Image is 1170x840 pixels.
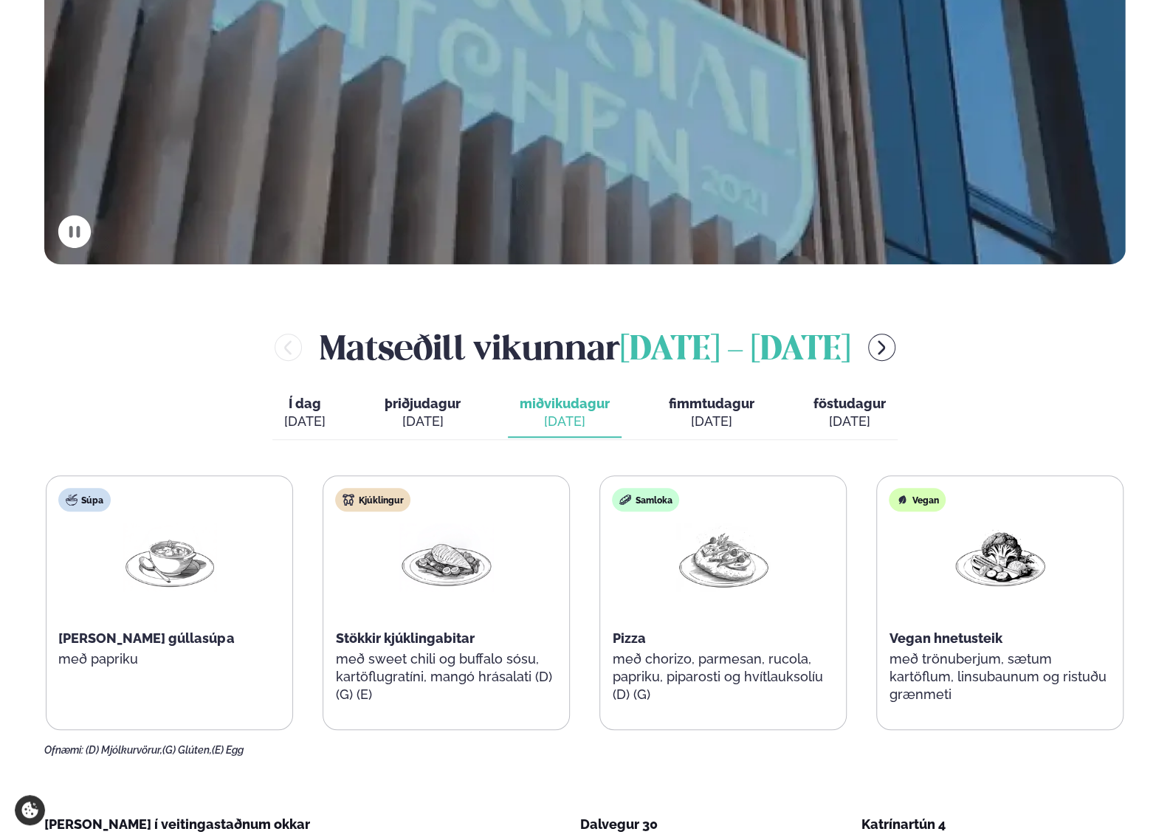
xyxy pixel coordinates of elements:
img: sandwich-new-16px.svg [619,494,631,506]
div: Kjúklingur [335,488,410,512]
div: [DATE] [284,413,326,430]
span: miðvikudagur [520,396,610,411]
span: [PERSON_NAME] í veitingastaðnum okkar [44,816,310,832]
h2: Matseðill vikunnar [320,323,850,371]
span: [DATE] - [DATE] [620,334,850,367]
button: föstudagur [DATE] [802,389,898,438]
img: Soup.png [123,523,217,592]
p: með papriku [58,650,281,668]
button: menu-btn-left [275,334,302,361]
img: soup.svg [66,494,78,506]
a: Cookie settings [15,795,45,825]
span: Stökkir kjúklingabitar [335,630,474,646]
span: fimmtudagur [669,396,754,411]
div: Súpa [58,488,111,512]
span: Vegan hnetusteik [889,630,1002,646]
div: Vegan [889,488,946,512]
button: fimmtudagur [DATE] [657,389,766,438]
span: (E) Egg [212,744,244,756]
p: með sweet chili og buffalo sósu, kartöflugratíni, mangó hrásalati (D) (G) (E) [335,650,557,703]
p: með chorizo, parmesan, rucola, papriku, piparosti og hvítlauksolíu (D) (G) [612,650,834,703]
div: [DATE] [813,413,886,430]
img: Pizza-Bread.png [676,523,771,592]
div: Dalvegur 30 [580,816,844,833]
img: Vegan.svg [896,494,908,506]
button: menu-btn-right [868,334,895,361]
button: þriðjudagur [DATE] [373,389,472,438]
span: þriðjudagur [385,396,461,411]
span: (D) Mjólkurvörur, [86,744,162,756]
span: [PERSON_NAME] gúllasúpa [58,630,234,646]
p: með trönuberjum, sætum kartöflum, linsubaunum og ristuðu grænmeti [889,650,1111,703]
span: Pizza [612,630,645,646]
img: Chicken-breast.png [399,523,494,592]
div: Katrínartún 4 [861,816,1126,833]
span: Í dag [284,395,326,413]
span: (G) Glúten, [162,744,212,756]
div: [DATE] [520,413,610,430]
button: Í dag [DATE] [272,389,337,438]
button: miðvikudagur [DATE] [508,389,622,438]
img: chicken.svg [343,494,354,506]
div: [DATE] [385,413,461,430]
span: föstudagur [813,396,886,411]
span: Ofnæmi: [44,744,83,756]
img: Vegan.png [953,523,1047,592]
div: [DATE] [669,413,754,430]
div: Samloka [612,488,679,512]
